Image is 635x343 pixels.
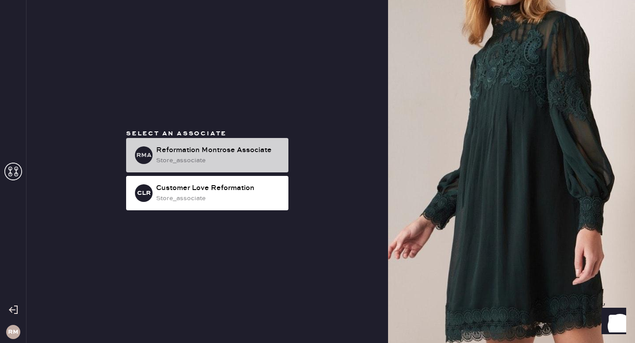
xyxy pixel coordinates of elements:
iframe: Front Chat [593,303,631,341]
span: Select an associate [126,130,227,138]
h3: CLR [137,190,151,196]
h3: RMA [136,152,152,158]
div: store_associate [156,194,281,203]
div: store_associate [156,156,281,165]
div: Reformation Montrose Associate [156,145,281,156]
div: Customer Love Reformation [156,183,281,194]
h3: RM [8,329,19,335]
